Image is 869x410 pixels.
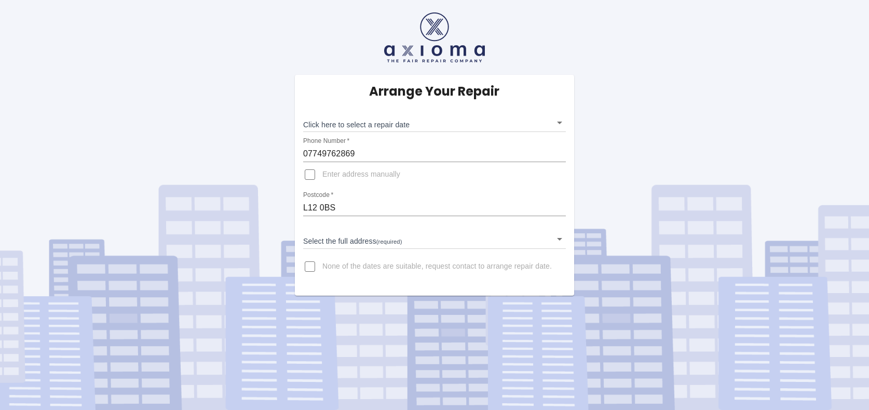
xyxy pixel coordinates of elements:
label: Postcode [303,191,333,200]
span: Enter address manually [322,169,400,180]
span: None of the dates are suitable, request contact to arrange repair date. [322,261,552,272]
label: Phone Number [303,137,349,146]
h5: Arrange Your Repair [369,83,499,100]
img: axioma [384,12,485,62]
